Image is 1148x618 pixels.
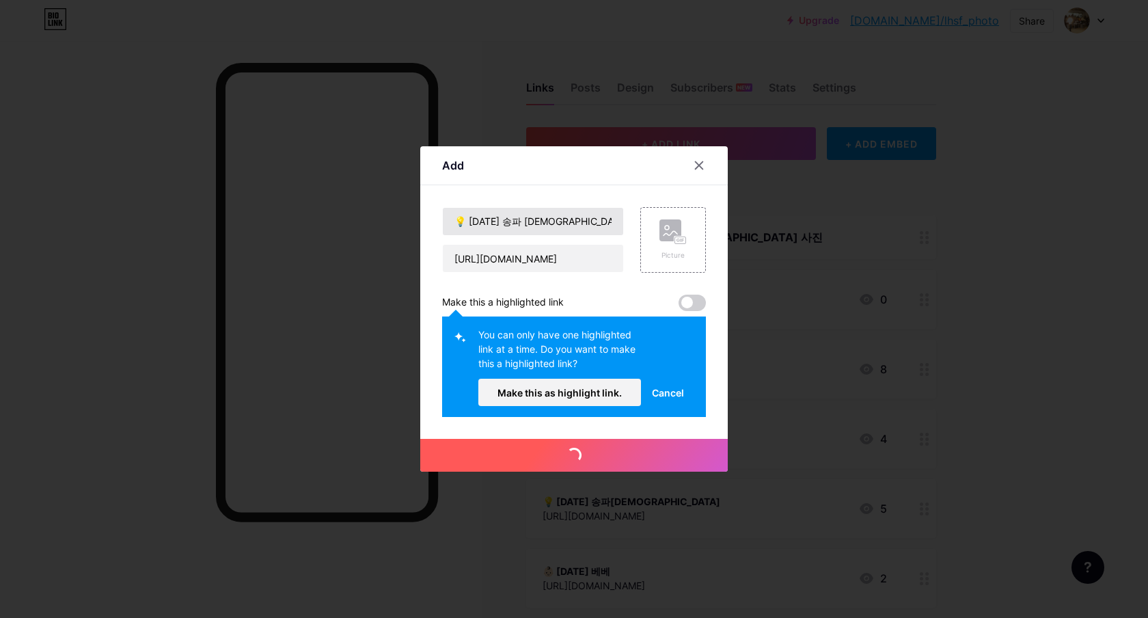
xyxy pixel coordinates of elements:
[641,379,695,406] button: Cancel
[442,157,464,174] div: Add
[659,250,687,260] div: Picture
[443,208,623,235] input: Title
[497,387,622,399] span: Make this as highlight link.
[478,379,641,406] button: Make this as highlight link.
[442,295,564,311] div: Make this a highlighted link
[652,386,684,400] span: Cancel
[478,327,641,379] div: You can only have one highlighted link at a time. Do you want to make this a highlighted link?
[443,245,623,272] input: URL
